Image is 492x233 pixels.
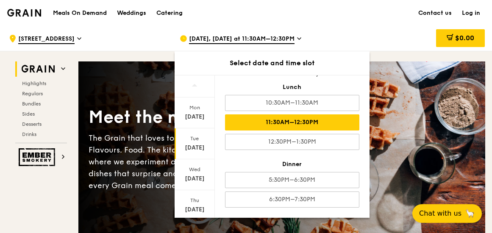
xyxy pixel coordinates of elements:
a: Weddings [112,0,151,26]
div: Tue [176,135,214,142]
div: [DATE] [176,205,214,214]
span: [STREET_ADDRESS] [18,35,75,44]
span: 🦙 [465,208,475,219]
div: [DATE] [176,144,214,152]
button: Chat with us🦙 [412,204,482,223]
div: The Grain that loves to play. With ingredients. Flavours. Food. The kitchen is our happy place, w... [89,132,282,191]
div: Dinner [225,160,359,169]
div: Mon [176,104,214,111]
img: Grain web logo [19,61,58,77]
span: Chat with us [419,208,461,219]
span: Desserts [22,121,42,127]
img: Ember Smokery web logo [19,148,58,166]
div: 6:30PM–7:30PM [225,191,359,208]
div: 12:30PM–1:30PM [225,134,359,150]
div: Select date and time slot [175,58,370,68]
a: Catering [151,0,188,26]
span: $0.00 [455,34,474,42]
div: Thu [176,197,214,204]
div: 5:30PM–6:30PM [225,172,359,188]
div: [DATE] [176,175,214,183]
div: 10:30AM–11:30AM [225,95,359,111]
span: Bundles [22,101,41,107]
span: Highlights [22,80,46,86]
span: [DATE], [DATE] at 11:30AM–12:30PM [189,35,295,44]
div: Lunch [225,83,359,92]
span: Regulars [22,91,43,97]
span: Sides [22,111,35,117]
img: Grain [7,9,42,17]
h1: Meals On Demand [53,9,107,17]
div: Wed [176,166,214,173]
span: Drinks [22,131,36,137]
div: 11:30AM–12:30PM [225,114,359,130]
a: Log in [457,0,485,26]
div: [DATE] [176,113,214,121]
div: Weddings [117,0,146,26]
div: Catering [156,0,183,26]
a: Contact us [413,0,457,26]
div: Meet the new Grain [89,106,282,129]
